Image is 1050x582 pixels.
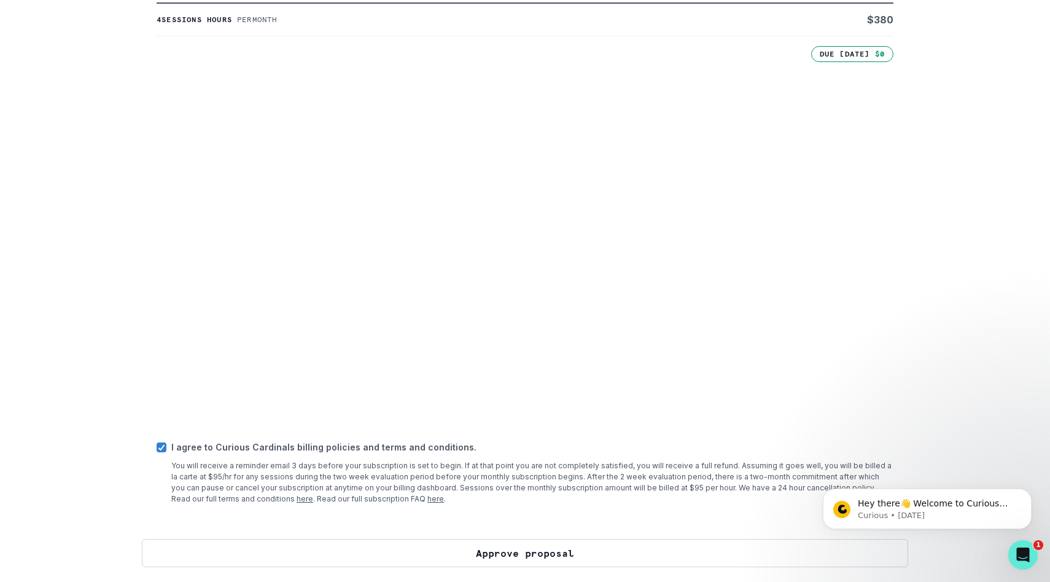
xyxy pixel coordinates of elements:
iframe: Secure payment input frame [154,60,896,423]
p: $0 [875,49,885,59]
p: Due [DATE] [820,49,870,59]
span: 1 [1033,540,1043,550]
a: here [427,494,444,503]
iframe: Intercom notifications message [804,463,1050,549]
p: Per month [237,15,278,25]
a: here [297,494,313,503]
p: You will receive a reminder email 3 days before your subscription is set to begin. If at that poi... [171,460,893,505]
iframe: Intercom live chat [1008,540,1038,570]
button: Approve proposal [142,539,908,567]
p: I agree to Curious Cardinals billing policies and terms and conditions. [171,441,893,454]
p: 4 sessions hours [157,15,232,25]
td: $ 380 [648,3,893,36]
